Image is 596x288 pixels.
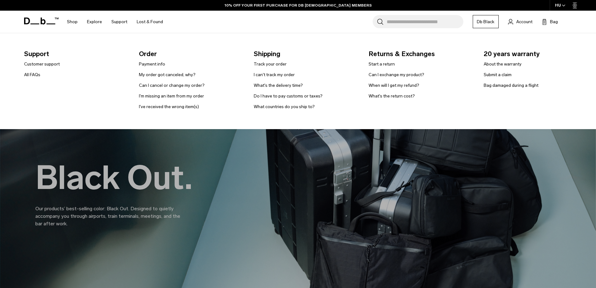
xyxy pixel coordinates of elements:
a: I've received the wrong item(s) [139,103,199,110]
span: Returns & Exchanges [369,49,473,59]
a: Do I have to pay customs or taxes? [254,93,323,99]
a: Customer support [24,61,60,67]
a: About the warranty [484,61,522,67]
a: Bag damaged during a flight [484,82,538,89]
button: Bag [542,18,558,25]
a: I'm missing an item from my order [139,93,204,99]
a: Shop [67,11,78,33]
a: 10% OFF YOUR FIRST PURCHASE FOR DB [DEMOGRAPHIC_DATA] MEMBERS [225,3,372,8]
a: Track your order [254,61,287,67]
a: Explore [87,11,102,33]
nav: Main Navigation [62,11,168,33]
span: Account [516,18,532,25]
span: Order [139,49,244,59]
a: Account [508,18,532,25]
a: Lost & Found [137,11,163,33]
a: Can I exchange my product? [369,71,424,78]
a: Payment info [139,61,165,67]
a: When will I get my refund? [369,82,419,89]
a: Db Black [473,15,499,28]
a: What countries do you ship to? [254,103,315,110]
span: Bag [550,18,558,25]
a: All FAQs [24,71,40,78]
span: 20 years warranty [484,49,588,59]
a: What's the return cost? [369,93,415,99]
a: My order got canceled, why? [139,71,196,78]
span: Support [24,49,129,59]
a: I can't track my order [254,71,295,78]
span: Shipping [254,49,359,59]
a: What's the delivery time? [254,82,303,89]
a: Can I cancel or change my order? [139,82,205,89]
a: Support [111,11,127,33]
a: Start a return [369,61,395,67]
a: Submit a claim [484,71,512,78]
